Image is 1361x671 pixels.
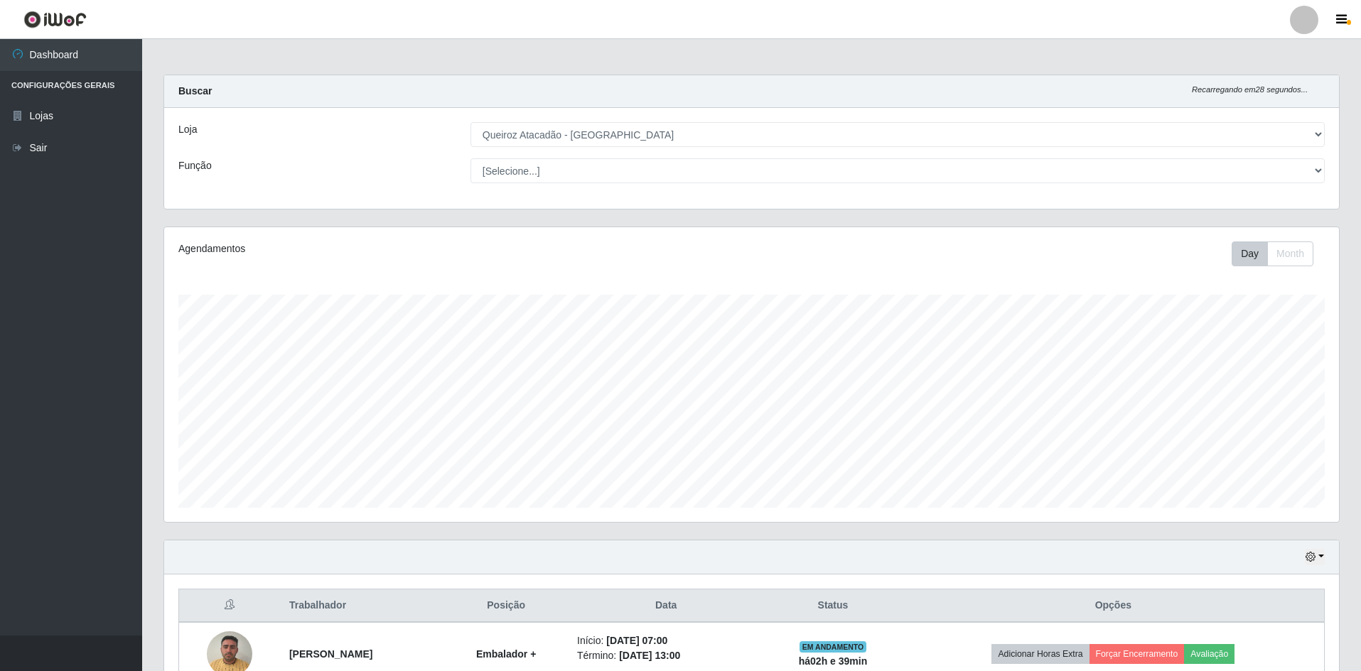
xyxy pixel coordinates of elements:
button: Avaliação [1184,644,1234,664]
strong: Embalador + [476,648,536,660]
strong: Buscar [178,85,212,97]
li: Término: [577,648,755,663]
button: Day [1232,241,1268,266]
th: Status [763,589,902,623]
div: Agendamentos [178,241,644,256]
span: EM ANDAMENTO [800,641,867,653]
div: First group [1232,241,1313,266]
img: CoreUI Logo [23,11,87,28]
strong: [PERSON_NAME] [289,648,372,660]
li: Início: [577,633,755,648]
button: Adicionar Horas Extra [991,644,1089,664]
time: [DATE] 13:00 [619,650,680,661]
i: Recarregando em 28 segundos... [1192,85,1308,94]
th: Posição [443,589,569,623]
strong: há 02 h e 39 min [799,655,868,667]
time: [DATE] 07:00 [606,635,667,646]
th: Trabalhador [281,589,443,623]
button: Month [1267,241,1313,266]
th: Data [569,589,763,623]
button: Forçar Encerramento [1090,644,1185,664]
th: Opções [903,589,1325,623]
div: Toolbar with button groups [1232,241,1325,266]
label: Função [178,158,212,173]
label: Loja [178,122,197,137]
